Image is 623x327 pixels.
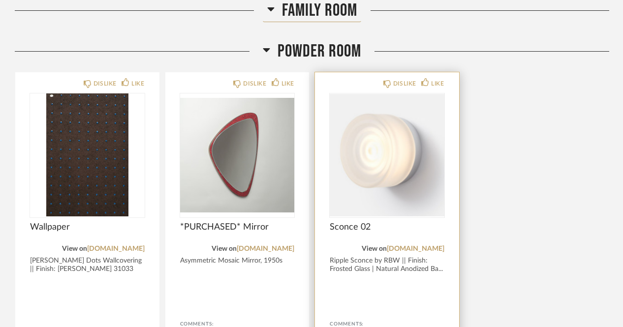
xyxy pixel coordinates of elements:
[87,245,145,252] a: [DOMAIN_NAME]
[237,245,294,252] a: [DOMAIN_NAME]
[180,93,295,216] img: undefined
[243,79,266,89] div: DISLIKE
[387,245,444,252] a: [DOMAIN_NAME]
[281,79,294,89] div: LIKE
[330,93,444,216] img: undefined
[431,79,444,89] div: LIKE
[131,79,144,89] div: LIKE
[30,93,145,216] img: undefined
[278,41,361,62] span: Powder Room
[362,245,387,252] span: View on
[30,257,145,273] div: [PERSON_NAME] Dots Wallcovering || Finish: [PERSON_NAME] 31033
[30,222,145,233] span: Wallpaper
[330,222,444,233] span: Sconce 02
[180,257,295,265] div: Asymmetric Mosaic Mirror, 1950s
[212,245,237,252] span: View on
[93,79,117,89] div: DISLIKE
[330,257,444,273] div: Ripple Sconce by RBW || Finish: Frosted Glass | Natural Anodized Ba...
[62,245,87,252] span: View on
[393,79,416,89] div: DISLIKE
[180,222,295,233] span: *PURCHASED* Mirror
